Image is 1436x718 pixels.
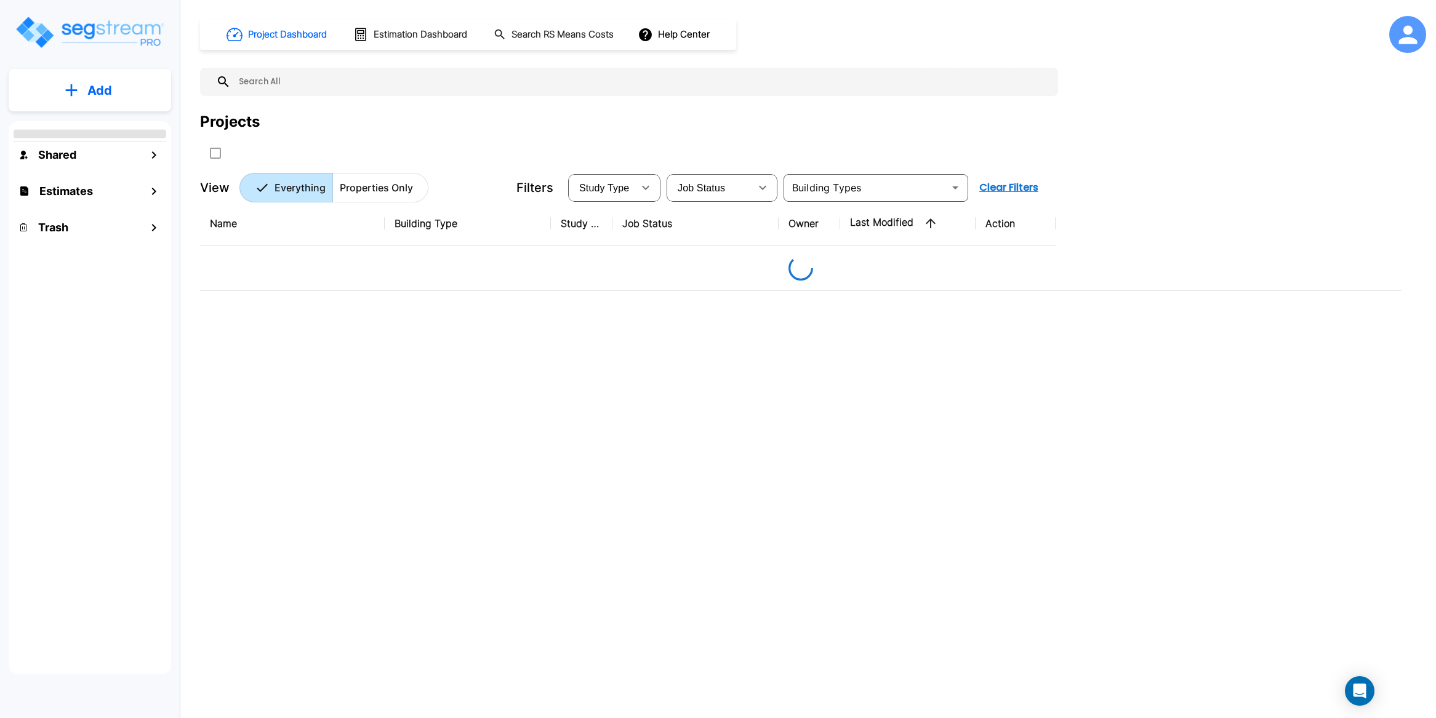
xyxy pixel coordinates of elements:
th: Last Modified [840,201,976,246]
div: Open Intercom Messenger [1345,676,1374,706]
button: Open [947,179,964,196]
div: Projects [200,111,260,133]
span: Study Type [579,183,629,193]
button: Properties Only [332,173,428,202]
p: Filters [516,178,553,197]
button: Project Dashboard [222,21,334,48]
p: Everything [275,180,326,195]
button: Clear Filters [974,175,1043,200]
div: Select [571,170,633,205]
h1: Project Dashboard [248,28,327,42]
img: Logo [14,15,165,50]
div: Select [669,170,750,205]
button: Everything [239,173,333,202]
button: Help Center [635,23,715,46]
button: Search RS Means Costs [489,23,620,47]
h1: Estimation Dashboard [374,28,467,42]
button: Add [9,73,171,108]
p: View [200,178,230,197]
th: Building Type [385,201,551,246]
span: Job Status [678,183,725,193]
th: Name [200,201,385,246]
th: Study Type [551,201,612,246]
h1: Shared [38,146,76,163]
h1: Estimates [39,183,93,199]
button: Estimation Dashboard [348,22,474,47]
div: Platform [239,173,428,202]
h1: Trash [38,219,68,236]
p: Properties Only [340,180,413,195]
button: SelectAll [203,141,228,166]
input: Building Types [787,179,944,196]
h1: Search RS Means Costs [511,28,614,42]
input: Search All [231,68,1052,96]
p: Add [87,81,112,100]
th: Owner [779,201,840,246]
th: Action [976,201,1056,246]
th: Job Status [612,201,779,246]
